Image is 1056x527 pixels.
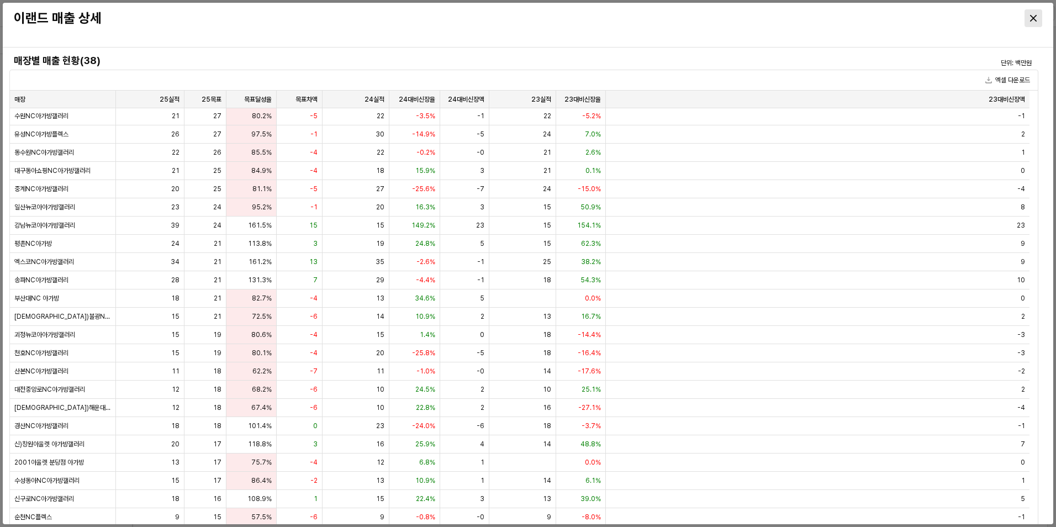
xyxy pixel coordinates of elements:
span: 12 [172,403,179,412]
span: [DEMOGRAPHIC_DATA])해운대NC [14,403,111,412]
span: -0.2% [416,148,435,157]
span: 평촌NC아가방 [14,239,52,248]
span: 4 [480,440,484,449]
span: 11 [377,367,384,376]
span: 18 [543,421,551,430]
span: 0.0% [585,458,601,467]
span: 25실적 [160,95,179,104]
h3: 이랜드 매출 상세 [14,10,783,26]
span: 17 [213,458,221,467]
span: 2 [1021,385,1025,394]
span: 18 [213,403,221,412]
span: -6 [477,421,484,430]
span: -1 [310,130,318,139]
span: 12 [172,385,179,394]
span: 23실적 [531,95,551,104]
span: 80.6% [251,330,272,339]
span: 22 [377,112,384,120]
span: 72.5% [252,312,272,321]
span: 0 [313,421,318,430]
span: 57.5% [251,513,272,521]
span: -1.0% [416,367,435,376]
span: -24.0% [412,421,435,430]
button: Close [1025,9,1042,27]
span: -1 [1018,112,1025,120]
span: 34 [171,257,179,266]
span: 22 [172,148,179,157]
span: 1 [1021,148,1025,157]
span: 0 [1021,458,1025,467]
span: -14.4% [578,330,601,339]
span: -4 [310,458,318,467]
span: 19 [213,330,221,339]
span: 16.7% [581,312,601,321]
span: -27.1% [578,403,601,412]
span: 21 [214,239,221,248]
span: 161.2% [249,257,272,266]
span: 86.4% [251,476,272,485]
span: 21 [172,112,179,120]
span: 34.6% [415,294,435,303]
span: -0 [477,367,484,376]
span: 13 [171,458,179,467]
span: 12 [377,458,384,467]
span: 경산NC아가방갤러리 [14,421,68,430]
span: 1 [1021,476,1025,485]
span: -5 [477,130,484,139]
span: 35 [376,257,384,266]
span: 26 [213,148,221,157]
span: -1 [477,276,484,284]
span: 3 [313,239,318,248]
span: 48.8% [580,440,601,449]
span: 30 [376,130,384,139]
span: 20 [171,185,179,193]
span: 16.3% [415,203,435,212]
span: 23대비신장액 [989,95,1025,104]
span: 39 [171,221,179,230]
span: 순천NC플렉스 [14,513,52,521]
span: 수성동아NC아가방갤러리 [14,476,80,485]
span: 39.0% [580,494,601,503]
span: 14 [543,367,551,376]
span: 8 [1021,203,1025,212]
span: 10.9% [415,312,435,321]
span: -1 [477,112,484,120]
span: 0.1% [585,166,601,175]
span: 괴정뉴코아아가방갤러리 [14,330,75,339]
span: 26 [171,130,179,139]
span: 대구동아쇼핑NC아가방갤러리 [14,166,91,175]
span: 15 [171,312,179,321]
span: 0 [1021,294,1025,303]
span: -5 [477,349,484,357]
span: 24 [171,239,179,248]
span: 대전중앙로NC아가방갤러리 [14,385,85,394]
span: 15 [171,476,179,485]
span: 28 [171,276,179,284]
span: 27 [213,130,221,139]
span: 62.2% [252,367,272,376]
span: 10 [543,385,551,394]
span: -4 [310,166,318,175]
span: 2 [1021,130,1025,139]
span: 강남뉴코아아가방갤러리 [14,221,75,230]
span: -3.7% [582,421,601,430]
span: 5 [1021,494,1025,503]
span: -14.9% [412,130,435,139]
span: 18 [543,349,551,357]
span: -25.8% [412,349,435,357]
span: 154.1% [577,221,601,230]
span: 10.9% [415,476,435,485]
span: 7 [1021,440,1025,449]
span: 15 [376,330,384,339]
span: 15 [376,494,384,503]
span: 17 [213,476,221,485]
span: 18 [213,367,221,376]
span: 95.2% [252,203,272,212]
span: 15 [543,239,551,248]
span: -4 [1017,185,1025,193]
span: 22 [377,148,384,157]
span: 0 [480,330,484,339]
span: -15.0% [578,185,601,193]
span: 1 [314,494,318,503]
span: 62.3% [581,239,601,248]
